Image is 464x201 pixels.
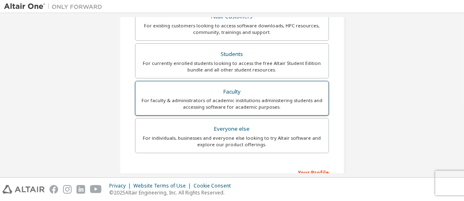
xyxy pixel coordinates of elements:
[140,123,324,135] div: Everyone else
[140,135,324,148] div: For individuals, businesses and everyone else looking to try Altair software and explore our prod...
[140,60,324,73] div: For currently enrolled students looking to access the free Altair Student Edition bundle and all ...
[140,97,324,110] div: For faculty & administrators of academic institutions administering students and accessing softwa...
[109,183,133,189] div: Privacy
[109,189,236,196] p: © 2025 Altair Engineering, Inc. All Rights Reserved.
[140,86,324,98] div: Faculty
[2,185,45,194] img: altair_logo.svg
[63,185,72,194] img: instagram.svg
[140,22,324,36] div: For existing customers looking to access software downloads, HPC resources, community, trainings ...
[90,185,102,194] img: youtube.svg
[133,183,194,189] div: Website Terms of Use
[50,185,58,194] img: facebook.svg
[140,49,324,60] div: Students
[77,185,85,194] img: linkedin.svg
[135,165,329,179] div: Your Profile
[4,2,106,11] img: Altair One
[194,183,236,189] div: Cookie Consent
